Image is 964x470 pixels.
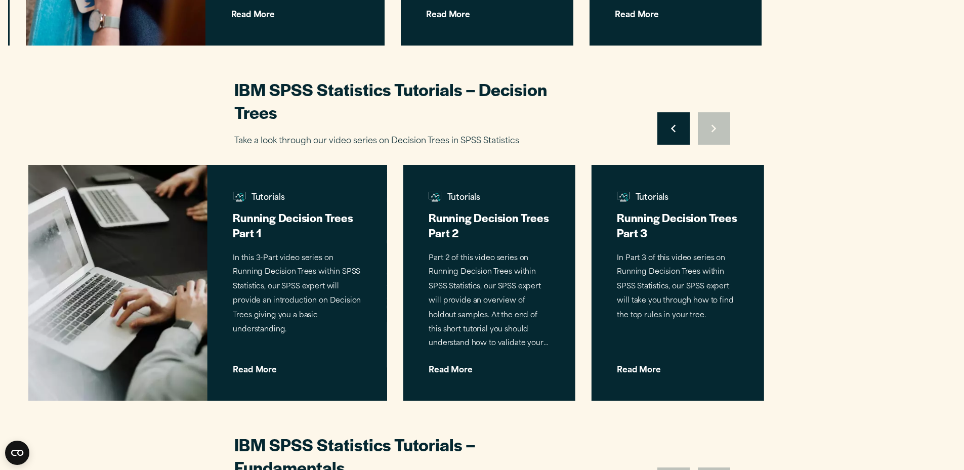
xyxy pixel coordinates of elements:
span: Read More [233,359,362,374]
button: Move to previous slide [657,112,690,145]
span: Tutorials [233,191,362,208]
span: Read More [231,3,359,19]
p: In this 3-Part video series on Running Decision Trees within SPSS Statistics, our SPSS expert wil... [233,251,362,337]
span: Read More [617,359,738,374]
p: In Part 3 of this video series on Running Decision Trees within SPSS Statistics, our SPSS expert ... [617,251,738,323]
span: Read More [427,3,548,19]
span: Tutorials [617,191,738,208]
span: Tutorials [429,191,550,208]
span: Read More [429,359,550,374]
a: negative data-computer computer-search positive data-computer computer-searchTutorials Running De... [403,165,575,401]
img: negative data-computer computer-search [429,191,442,203]
img: negative data-computer computer-search [617,191,630,203]
svg: Left pointing chevron [671,124,676,133]
p: Part 2 of this video series on Running Decision Trees within SPSS Statistics, our SPSS expert wil... [429,251,550,352]
h3: Running Decision Trees Part 2 [429,210,550,240]
h3: Running Decision Trees Part 1 [233,210,362,240]
img: negative data-computer computer-search [233,191,246,203]
a: negative data-computer computer-search positive data-computer computer-searchTutorials Running De... [28,165,387,401]
button: Open CMP widget [5,441,29,465]
span: Read More [615,3,736,19]
a: negative data-computer computer-search positive data-computer computer-searchTutorials Running De... [592,165,764,401]
p: Take a look through our video series on Decision Trees in SPSS Statistics [234,134,589,149]
h2: IBM SPSS Statistics Tutorials – Decision Trees [234,78,589,123]
h3: Running Decision Trees Part 3 [617,210,738,240]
